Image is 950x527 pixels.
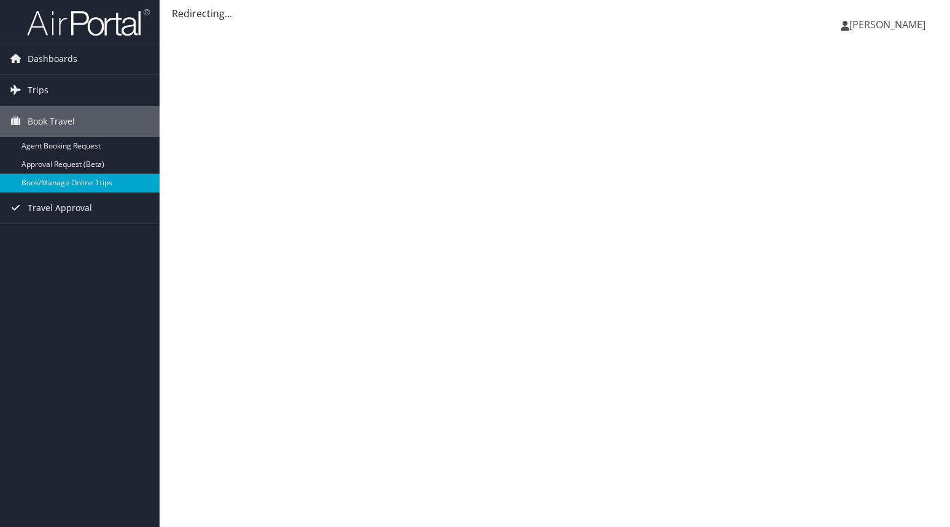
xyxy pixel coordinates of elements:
a: [PERSON_NAME] [841,6,938,43]
img: airportal-logo.png [27,8,150,37]
span: Book Travel [28,106,75,137]
span: Travel Approval [28,193,92,223]
span: [PERSON_NAME] [849,18,925,31]
div: Redirecting... [172,6,938,21]
span: Trips [28,75,48,106]
span: Dashboards [28,44,77,74]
